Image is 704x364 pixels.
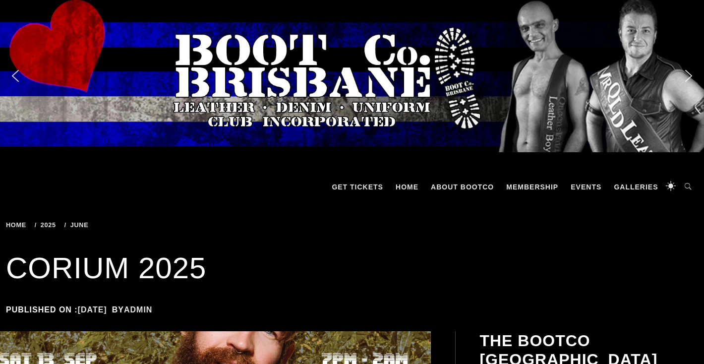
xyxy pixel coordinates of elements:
[391,172,423,202] a: Home
[124,305,152,314] a: admin
[64,221,92,229] a: June
[6,221,30,229] a: Home
[35,221,59,229] a: 2025
[6,222,151,229] div: Breadcrumbs
[78,305,107,314] a: [DATE]
[426,172,499,202] a: About BootCo
[112,305,158,314] span: by
[566,172,606,202] a: Events
[6,305,112,314] span: Published on :
[6,248,698,288] h1: CORIUM 2025
[327,172,388,202] a: GET TICKETS
[681,68,697,84] img: next arrow
[609,172,663,202] a: Galleries
[7,68,23,84] img: previous arrow
[501,172,563,202] a: Membership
